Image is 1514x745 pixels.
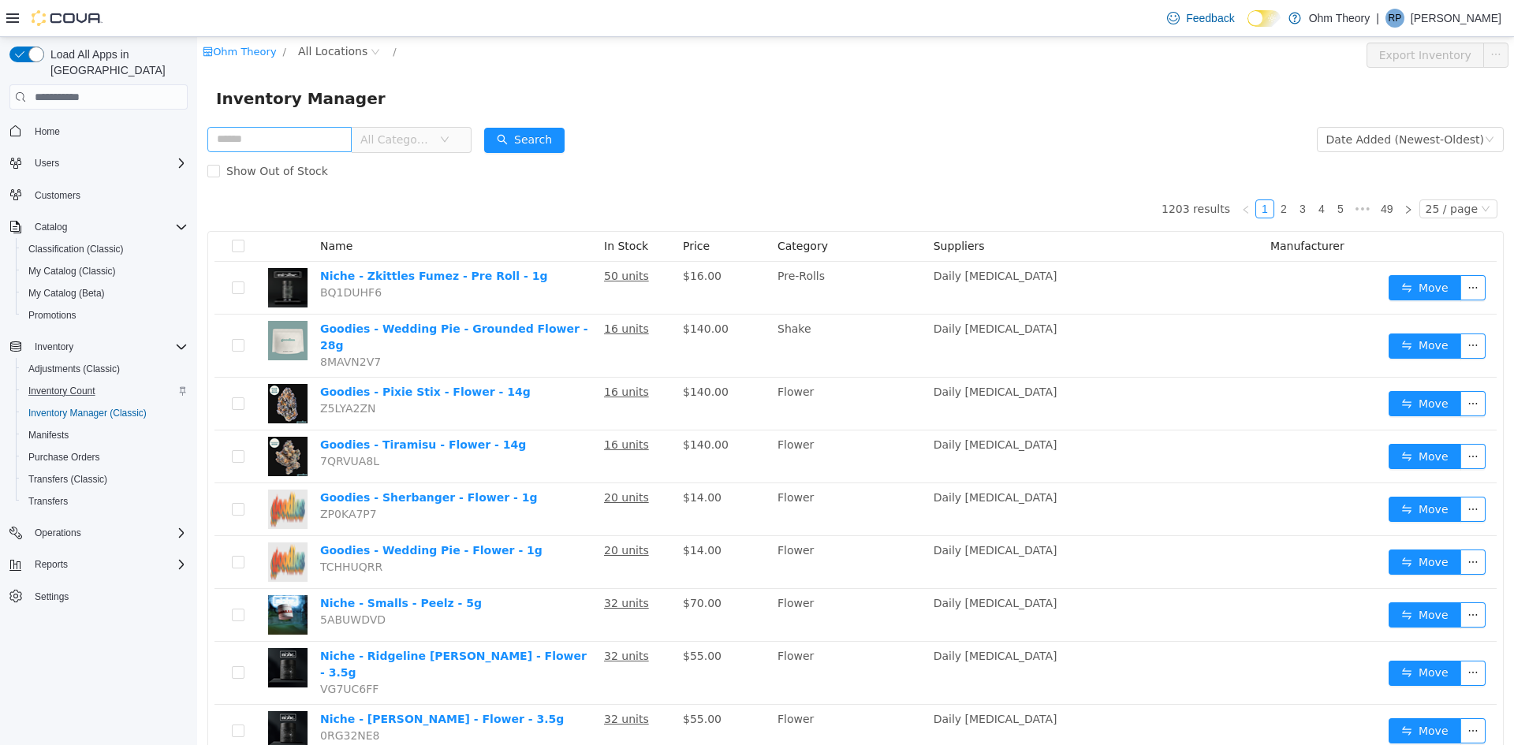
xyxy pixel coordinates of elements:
span: Daily [MEDICAL_DATA] [736,285,860,298]
img: Goodies - Pixie Stix - Flower - 14g hero shot [71,347,110,386]
span: Home [28,121,188,140]
u: 50 units [407,233,452,245]
span: Daily [MEDICAL_DATA] [736,676,860,688]
a: Niche - Zkittles Fumez - Pre Roll - 1g [123,233,350,245]
a: Goodies - Wedding Pie - Flower - 1g [123,507,345,520]
span: Daily [MEDICAL_DATA] [736,401,860,414]
button: Home [3,119,194,142]
td: Flower [574,668,730,721]
a: Adjustments (Classic) [22,359,126,378]
a: Feedback [1161,2,1240,34]
span: Customers [28,185,188,205]
span: Inventory Count [28,385,95,397]
button: Catalog [3,216,194,238]
li: 2 [1077,162,1096,181]
span: $14.00 [486,454,524,467]
a: Transfers [22,492,74,511]
span: Inventory Manager (Classic) [28,407,147,419]
td: Flower [574,605,730,668]
span: Users [35,157,59,169]
button: icon: ellipsis [1263,238,1288,263]
span: Transfers [22,492,188,511]
button: icon: ellipsis [1263,460,1288,485]
a: Niche - Ridgeline [PERSON_NAME] - Flower - 3.5g [123,613,390,642]
button: icon: searchSearch [287,91,367,116]
input: Dark Mode [1247,10,1281,27]
button: Promotions [16,304,194,326]
span: My Catalog (Classic) [22,262,188,281]
span: Settings [35,590,69,603]
span: VG7UC6FF [123,646,181,658]
span: ••• [1153,162,1178,181]
i: icon: down [1284,167,1293,178]
span: Price [486,203,513,215]
a: 2 [1078,163,1095,181]
button: My Catalog (Beta) [16,282,194,304]
img: Goodies - Wedding Pie - Flower - 1g hero shot [71,505,110,545]
a: Settings [28,587,75,606]
span: Reports [28,555,188,574]
button: Operations [3,522,194,544]
img: Goodies - Wedding Pie - Grounded Flower - 28g hero shot [71,284,110,323]
a: 5 [1135,163,1152,181]
span: / [86,9,89,20]
u: 20 units [407,454,452,467]
a: icon: shopOhm Theory [6,9,79,20]
a: Inventory Manager (Classic) [22,404,153,423]
span: In Stock [407,203,451,215]
img: Niche - Ridgeline Lantz - Flower - 3.5g hero shot [71,611,110,650]
li: 49 [1178,162,1202,181]
button: icon: swapMove [1191,681,1264,706]
span: $70.00 [486,560,524,572]
a: Home [28,122,66,141]
span: Transfers (Classic) [22,470,188,489]
span: $55.00 [486,613,524,625]
span: Manifests [28,429,69,441]
a: Classification (Classic) [22,240,130,259]
div: Romeo Patel [1385,9,1404,28]
span: Z5LYA2ZN [123,365,178,378]
button: icon: ellipsis [1263,296,1288,322]
span: Daily [MEDICAL_DATA] [736,560,860,572]
span: Home [35,125,60,138]
span: Daily [MEDICAL_DATA] [736,233,860,245]
button: Manifests [16,424,194,446]
li: 1203 results [964,162,1033,181]
span: My Catalog (Beta) [22,284,188,303]
span: Feedback [1186,10,1234,26]
button: icon: ellipsis [1263,681,1288,706]
button: Catalog [28,218,73,237]
span: Promotions [28,309,76,322]
button: icon: swapMove [1191,407,1264,432]
span: Inventory Manager [19,49,198,74]
span: $140.00 [486,348,531,361]
li: 4 [1115,162,1134,181]
button: Customers [3,184,194,207]
img: Cova [32,10,103,26]
span: TCHHUQRR [123,523,185,536]
span: All Categories [163,95,235,110]
td: Flower [574,341,730,393]
span: Operations [35,527,81,539]
img: Niche - Zkittles Fumez - Pre Roll - 1g hero shot [71,231,110,270]
button: icon: swapMove [1191,238,1264,263]
span: Customers [35,189,80,202]
td: Flower [574,499,730,552]
span: Category [580,203,631,215]
button: Inventory [3,336,194,358]
button: Reports [28,555,74,574]
span: $14.00 [486,507,524,520]
span: Name [123,203,155,215]
button: Inventory Count [16,380,194,402]
span: Classification (Classic) [22,240,188,259]
button: icon: swapMove [1191,354,1264,379]
button: icon: ellipsis [1263,565,1288,590]
div: 25 / page [1229,163,1281,181]
p: [PERSON_NAME] [1411,9,1501,28]
button: Settings [3,585,194,608]
button: Classification (Classic) [16,238,194,260]
button: Users [28,154,65,173]
li: Next 5 Pages [1153,162,1178,181]
u: 20 units [407,507,452,520]
span: Purchase Orders [22,448,188,467]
